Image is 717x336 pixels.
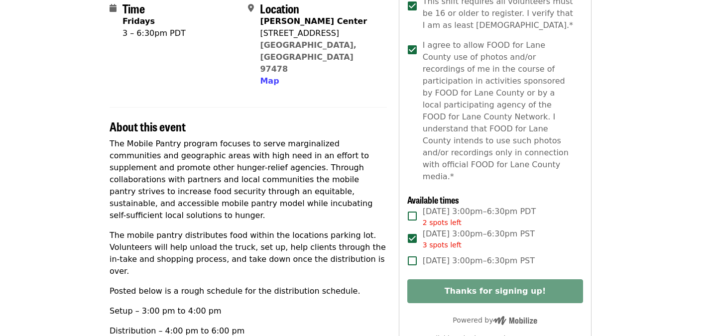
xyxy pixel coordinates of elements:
[110,117,186,135] span: About this event
[260,27,378,39] div: [STREET_ADDRESS]
[260,75,279,87] button: Map
[122,27,186,39] div: 3 – 6:30pm PDT
[423,228,535,250] span: [DATE] 3:00pm–6:30pm PST
[423,219,462,226] span: 2 spots left
[260,76,279,86] span: Map
[493,316,537,325] img: Powered by Mobilize
[110,3,117,13] i: calendar icon
[407,193,459,206] span: Available times
[110,138,387,222] p: The Mobile Pantry program focuses to serve marginalized communities and geographic areas with hig...
[407,279,583,303] button: Thanks for signing up!
[110,305,387,317] p: Setup – 3:00 pm to 4:00 pm
[260,16,367,26] strong: [PERSON_NAME] Center
[423,39,575,183] span: I agree to allow FOOD for Lane County use of photos and/or recordings of me in the course of part...
[423,241,462,249] span: 3 spots left
[122,16,155,26] strong: Fridays
[453,316,537,324] span: Powered by
[423,206,536,228] span: [DATE] 3:00pm–6:30pm PDT
[423,255,535,267] span: [DATE] 3:00pm–6:30pm PST
[110,229,387,277] p: The mobile pantry distributes food within the locations parking lot. Volunteers will help unload ...
[110,285,387,297] p: Posted below is a rough schedule for the distribution schedule.
[260,40,357,74] a: [GEOGRAPHIC_DATA], [GEOGRAPHIC_DATA] 97478
[248,3,254,13] i: map-marker-alt icon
